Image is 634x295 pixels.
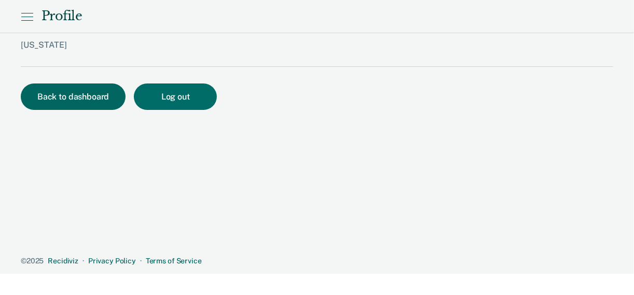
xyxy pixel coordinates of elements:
a: Privacy Policy [88,257,136,265]
span: © 2025 [21,257,44,265]
a: Back to dashboard [21,93,134,101]
div: [US_STATE] [21,40,572,66]
div: Profile [42,9,82,24]
button: Log out [134,83,217,110]
a: Recidiviz [48,257,78,265]
a: Terms of Service [146,257,202,265]
div: · · [21,257,613,265]
button: Back to dashboard [21,83,126,110]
